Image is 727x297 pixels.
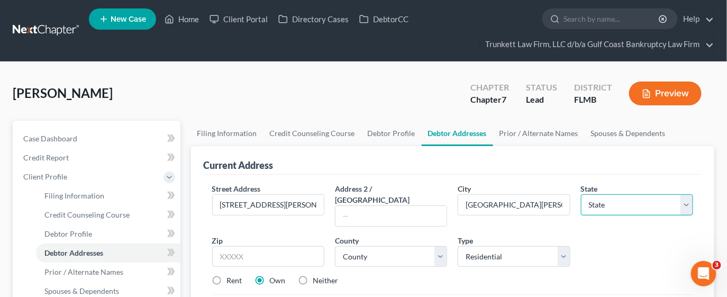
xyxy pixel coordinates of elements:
[564,9,660,29] input: Search by name...
[44,229,92,238] span: Debtor Profile
[212,246,324,267] input: XXXXX
[458,235,473,246] label: Type
[15,148,180,167] a: Credit Report
[526,82,557,94] div: Status
[354,10,414,29] a: DebtorCC
[273,10,354,29] a: Directory Cases
[212,184,261,193] span: Street Address
[44,191,104,200] span: Filing Information
[44,286,119,295] span: Spouses & Dependents
[191,121,263,146] a: Filing Information
[574,82,612,94] div: District
[23,134,77,143] span: Case Dashboard
[213,195,324,215] input: Enter street address
[422,121,493,146] a: Debtor Addresses
[270,275,286,286] label: Own
[36,186,180,205] a: Filing Information
[458,184,471,193] span: City
[480,35,714,54] a: Trunkett Law Firm, LLC d/b/a Gulf Coast Bankruptcy Law Firm
[458,195,569,215] input: Enter city...
[313,275,339,286] label: Neither
[159,10,204,29] a: Home
[691,261,716,286] iframe: Intercom live chat
[574,94,612,106] div: FLMB
[111,15,146,23] span: New Case
[36,263,180,282] a: Prior / Alternate Names
[678,10,714,29] a: Help
[15,129,180,148] a: Case Dashboard
[227,275,242,286] label: Rent
[44,248,103,257] span: Debtor Addresses
[212,236,223,245] span: Zip
[493,121,585,146] a: Prior / Alternate Names
[361,121,422,146] a: Debtor Profile
[204,159,274,172] div: Current Address
[502,94,506,104] span: 7
[36,205,180,224] a: Credit Counseling Course
[335,183,447,205] label: Address 2 / [GEOGRAPHIC_DATA]
[470,82,509,94] div: Chapter
[526,94,557,106] div: Lead
[581,184,598,193] span: State
[23,153,69,162] span: Credit Report
[335,236,359,245] span: County
[585,121,672,146] a: Spouses & Dependents
[263,121,361,146] a: Credit Counseling Course
[36,224,180,244] a: Debtor Profile
[44,267,123,276] span: Prior / Alternate Names
[36,244,180,263] a: Debtor Addresses
[44,210,130,219] span: Credit Counseling Course
[470,94,509,106] div: Chapter
[204,10,273,29] a: Client Portal
[713,261,721,269] span: 3
[629,82,702,105] button: Preview
[13,85,113,101] span: [PERSON_NAME]
[335,206,447,226] input: --
[23,172,67,181] span: Client Profile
